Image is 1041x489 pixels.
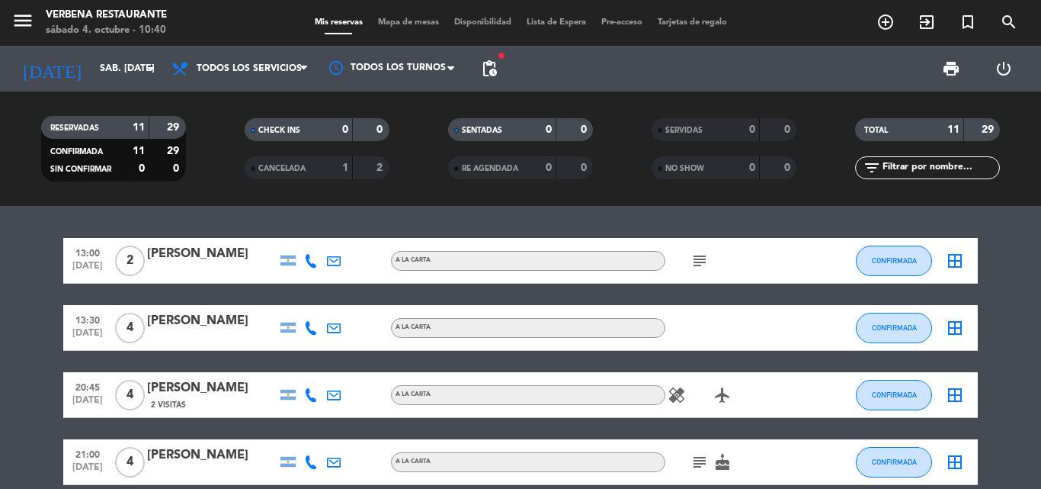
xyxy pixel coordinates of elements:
[11,52,92,85] i: [DATE]
[946,386,964,404] i: border_all
[396,324,431,330] span: A LA CARTA
[396,391,431,397] span: A LA CARTA
[133,146,145,156] strong: 11
[864,127,888,134] span: TOTAL
[46,23,167,38] div: sábado 4. octubre - 10:40
[258,165,306,172] span: CANCELADA
[856,447,932,478] button: CONFIRMADA
[856,313,932,343] button: CONFIRMADA
[872,458,917,466] span: CONFIRMADA
[50,148,103,156] span: CONFIRMADA
[946,252,964,270] i: border_all
[147,378,277,398] div: [PERSON_NAME]
[947,124,959,135] strong: 11
[115,313,145,343] span: 4
[69,243,107,261] span: 13:00
[749,124,755,135] strong: 0
[480,60,498,78] span: pending_actions
[881,159,999,176] input: Filtrar por nombre...
[665,127,703,134] span: SERVIDAS
[594,18,650,27] span: Pre-acceso
[581,124,590,135] strong: 0
[376,162,386,173] strong: 2
[115,246,145,276] span: 2
[668,386,686,404] i: healing
[863,159,881,177] i: filter_list
[546,162,552,173] strong: 0
[173,163,182,174] strong: 0
[258,127,300,134] span: CHECK INS
[784,162,793,173] strong: 0
[1000,13,1018,31] i: search
[142,60,160,78] i: arrow_drop_down
[197,63,302,74] span: Todos los servicios
[115,380,145,410] span: 4
[69,462,107,480] span: [DATE]
[650,18,735,27] span: Tarjetas de regalo
[167,122,182,133] strong: 29
[462,127,502,134] span: SENTADAS
[942,60,960,78] span: print
[749,162,755,173] strong: 0
[713,386,732,404] i: airplanemode_active
[946,453,964,471] i: border_all
[147,446,277,465] div: [PERSON_NAME]
[370,18,447,27] span: Mapa de mesas
[447,18,519,27] span: Disponibilidad
[690,453,709,471] i: subject
[307,18,370,27] span: Mis reservas
[665,165,704,172] span: NO SHOW
[147,244,277,264] div: [PERSON_NAME]
[69,261,107,278] span: [DATE]
[497,51,506,60] span: fiber_manual_record
[946,319,964,337] i: border_all
[69,378,107,395] span: 20:45
[151,399,186,411] span: 2 Visitas
[46,8,167,23] div: Verbena Restaurante
[342,162,348,173] strong: 1
[856,246,932,276] button: CONFIRMADA
[342,124,348,135] strong: 0
[462,165,518,172] span: RE AGENDADA
[977,46,1030,92] div: LOG OUT
[167,146,182,156] strong: 29
[115,447,145,478] span: 4
[396,458,431,465] span: A LA CARTA
[50,166,111,173] span: SIN CONFIRMAR
[713,453,732,471] i: cake
[690,252,709,270] i: subject
[50,124,99,132] span: RESERVADAS
[876,13,895,31] i: add_circle_outline
[147,311,277,331] div: [PERSON_NAME]
[856,380,932,410] button: CONFIRMADA
[11,9,34,32] i: menu
[69,310,107,328] span: 13:30
[546,124,552,135] strong: 0
[581,162,590,173] strong: 0
[872,323,917,332] span: CONFIRMADA
[69,445,107,462] span: 21:00
[784,124,793,135] strong: 0
[872,256,917,265] span: CONFIRMADA
[959,13,977,31] i: turned_in_not
[11,9,34,37] button: menu
[376,124,386,135] strong: 0
[139,163,145,174] strong: 0
[995,60,1013,78] i: power_settings_new
[918,13,936,31] i: exit_to_app
[69,395,107,413] span: [DATE]
[982,124,997,135] strong: 29
[133,122,145,133] strong: 11
[396,257,431,263] span: A LA CARTA
[519,18,594,27] span: Lista de Espera
[69,328,107,346] span: [DATE]
[872,391,917,399] span: CONFIRMADA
